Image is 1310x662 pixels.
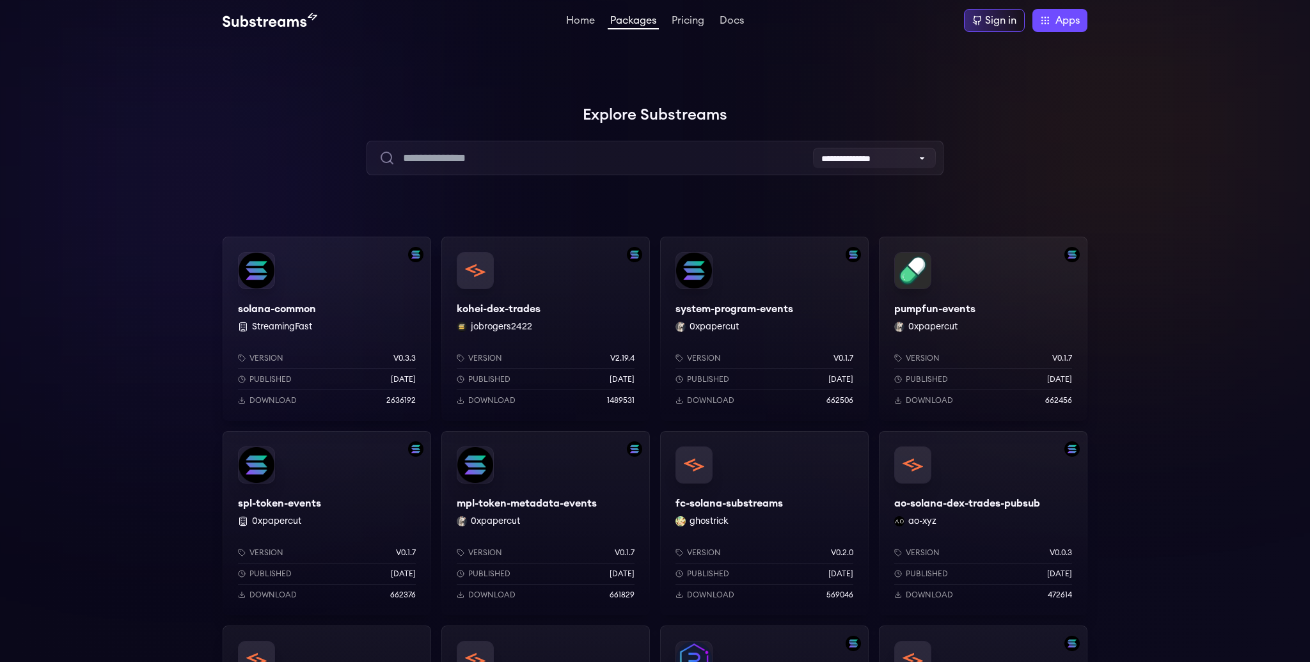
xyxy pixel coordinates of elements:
[879,431,1087,615] a: Filter by solana networkao-solana-dex-trades-pubsubao-solana-dex-trades-pubsubao-xyz ao-xyzVersio...
[408,441,423,457] img: Filter by solana network
[408,247,423,262] img: Filter by solana network
[1048,590,1072,600] p: 472614
[908,320,958,333] button: 0xpapercut
[717,15,746,28] a: Docs
[906,395,953,406] p: Download
[828,374,853,384] p: [DATE]
[1064,247,1080,262] img: Filter by solana network
[249,590,297,600] p: Download
[468,590,516,600] p: Download
[1052,353,1072,363] p: v0.1.7
[615,548,635,558] p: v0.1.7
[826,395,853,406] p: 662506
[660,237,869,421] a: Filter by solana networksystem-program-eventssystem-program-events0xpapercut 0xpapercutVersionv0....
[687,395,734,406] p: Download
[627,441,642,457] img: Filter by solana network
[386,395,416,406] p: 2636192
[906,374,948,384] p: Published
[391,374,416,384] p: [DATE]
[964,9,1025,32] a: Sign in
[468,569,510,579] p: Published
[1050,548,1072,558] p: v0.0.3
[627,247,642,262] img: Filter by solana network
[610,569,635,579] p: [DATE]
[1055,13,1080,28] span: Apps
[908,515,936,528] button: ao-xyz
[687,548,721,558] p: Version
[906,548,940,558] p: Version
[252,515,301,528] button: 0xpapercut
[906,353,940,363] p: Version
[690,320,739,333] button: 0xpapercut
[831,548,853,558] p: v0.2.0
[252,320,312,333] button: StreamingFast
[249,569,292,579] p: Published
[687,569,729,579] p: Published
[985,13,1016,28] div: Sign in
[564,15,597,28] a: Home
[390,590,416,600] p: 662376
[833,353,853,363] p: v0.1.7
[441,237,650,421] a: Filter by solana networkkohei-dex-tradeskohei-dex-tradesjobrogers2422 jobrogers2422Versionv2.19.4...
[468,395,516,406] p: Download
[223,102,1087,128] h1: Explore Substreams
[610,374,635,384] p: [DATE]
[828,569,853,579] p: [DATE]
[669,15,707,28] a: Pricing
[660,431,869,615] a: fc-solana-substreamsfc-solana-substreamsghostrick ghostrickVersionv0.2.0Published[DATE]Download56...
[393,353,416,363] p: v0.3.3
[846,636,861,651] img: Filter by solana network
[223,13,317,28] img: Substream's logo
[249,548,283,558] p: Version
[468,548,502,558] p: Version
[610,590,635,600] p: 661829
[906,590,953,600] p: Download
[687,353,721,363] p: Version
[1047,569,1072,579] p: [DATE]
[441,431,650,615] a: Filter by solana networkmpl-token-metadata-eventsmpl-token-metadata-events0xpapercut 0xpapercutVe...
[223,237,431,421] a: Filter by solana networksolana-commonsolana-common StreamingFastVersionv0.3.3Published[DATE]Downl...
[223,431,431,615] a: Filter by solana networkspl-token-eventsspl-token-events 0xpapercutVersionv0.1.7Published[DATE]Do...
[249,374,292,384] p: Published
[1047,374,1072,384] p: [DATE]
[687,590,734,600] p: Download
[879,237,1087,421] a: Filter by solana networkpumpfun-eventspumpfun-events0xpapercut 0xpapercutVersionv0.1.7Published[D...
[846,247,861,262] img: Filter by solana network
[690,515,729,528] button: ghostrick
[1064,441,1080,457] img: Filter by solana network
[610,353,635,363] p: v2.19.4
[1045,395,1072,406] p: 662456
[906,569,948,579] p: Published
[607,395,635,406] p: 1489531
[468,374,510,384] p: Published
[468,353,502,363] p: Version
[396,548,416,558] p: v0.1.7
[471,515,520,528] button: 0xpapercut
[687,374,729,384] p: Published
[608,15,659,29] a: Packages
[249,395,297,406] p: Download
[249,353,283,363] p: Version
[826,590,853,600] p: 569046
[391,569,416,579] p: [DATE]
[1064,636,1080,651] img: Filter by solana network
[471,320,532,333] button: jobrogers2422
